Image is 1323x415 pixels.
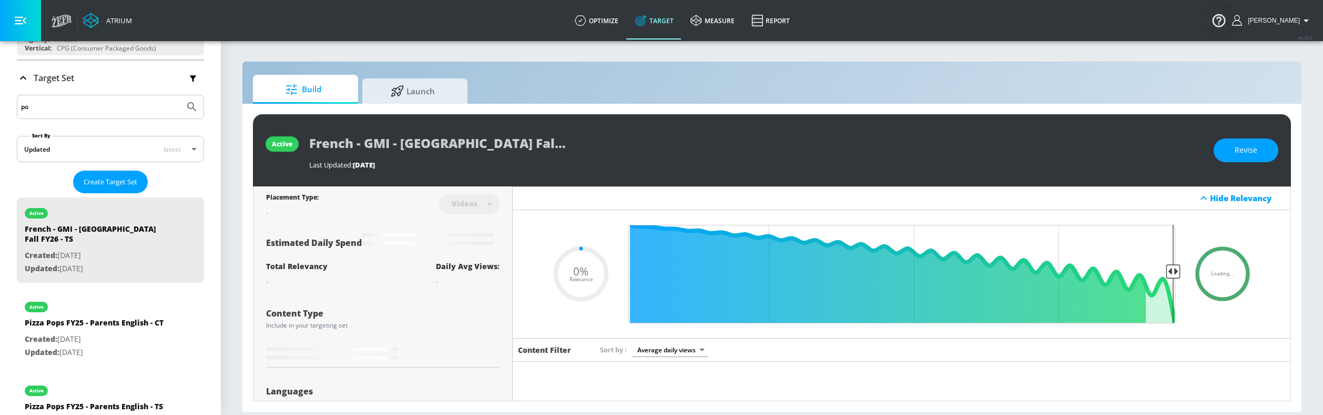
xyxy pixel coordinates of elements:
span: Created: [25,334,57,344]
div: CPG (Consumer Packaged Goods) [57,44,156,53]
p: [DATE] [25,333,164,346]
span: Create Target Set [84,176,137,188]
div: Placement Type: [266,193,319,204]
div: French - GMI - [GEOGRAPHIC_DATA] Fall FY26 - TS [25,224,172,249]
div: Daily Avg Views: [436,261,500,271]
button: [PERSON_NAME] [1232,14,1312,27]
a: measure [682,2,743,39]
div: Vertical: [25,44,52,53]
p: Target Set [34,72,74,84]
div: Content Type [266,309,500,318]
div: activeFrench - GMI - [GEOGRAPHIC_DATA] Fall FY26 - TSCreated:[DATE]Updated:[DATE] [17,197,204,283]
p: [DATE] [25,346,164,359]
div: Include in your targeting set [266,400,500,407]
div: active [29,388,44,393]
div: Hide Relevancy [1210,193,1285,203]
a: Atrium [83,13,132,28]
div: Pizza Pops FY25 - Parents English - CT [25,318,164,333]
span: Sort by [600,345,627,354]
span: [DATE] [353,160,375,170]
input: Search by name or Id [21,100,180,114]
span: Build [263,77,343,102]
div: activePizza Pops FY25 - Parents English - CTCreated:[DATE]Updated:[DATE] [17,291,204,367]
div: active [29,211,44,216]
div: Total Relevancy [266,261,328,271]
span: Updated: [25,263,59,273]
div: Languages [266,387,500,396]
div: Estimated Daily Spend [266,225,500,249]
span: 0% [573,266,588,277]
div: Average daily views [632,343,708,357]
button: Open Resource Center [1204,5,1234,35]
a: Target [627,2,682,39]
div: Videos [446,199,483,208]
a: optimize [566,2,627,39]
span: Estimated Daily Spend [266,237,362,249]
span: Loading... [1211,271,1234,276]
div: Target Set [17,61,204,95]
div: Updated [24,145,50,154]
h6: Content Filter [518,345,571,355]
div: Include in your targeting set [266,322,500,329]
button: Revise [1214,139,1278,162]
input: Final Threshold [623,225,1180,323]
span: Updated: [25,347,59,357]
p: [DATE] [25,262,172,275]
span: login as: andersson.ceron@zefr.com [1244,17,1300,24]
div: active [272,140,292,149]
span: Created: [25,250,57,260]
span: Launch [373,78,453,104]
div: Hide Relevancy [513,186,1290,210]
button: Submit Search [180,95,203,118]
div: Atrium [102,16,132,25]
p: [DATE] [25,249,172,262]
span: latest [164,145,181,154]
span: v 4.28.0 [1298,35,1312,41]
label: Sort By [30,132,53,139]
div: Last Updated: [309,160,1203,170]
div: active [29,304,44,310]
a: Report [743,2,798,39]
span: Relevance [569,277,593,282]
button: Create Target Set [73,171,148,193]
span: Revise [1235,144,1257,157]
